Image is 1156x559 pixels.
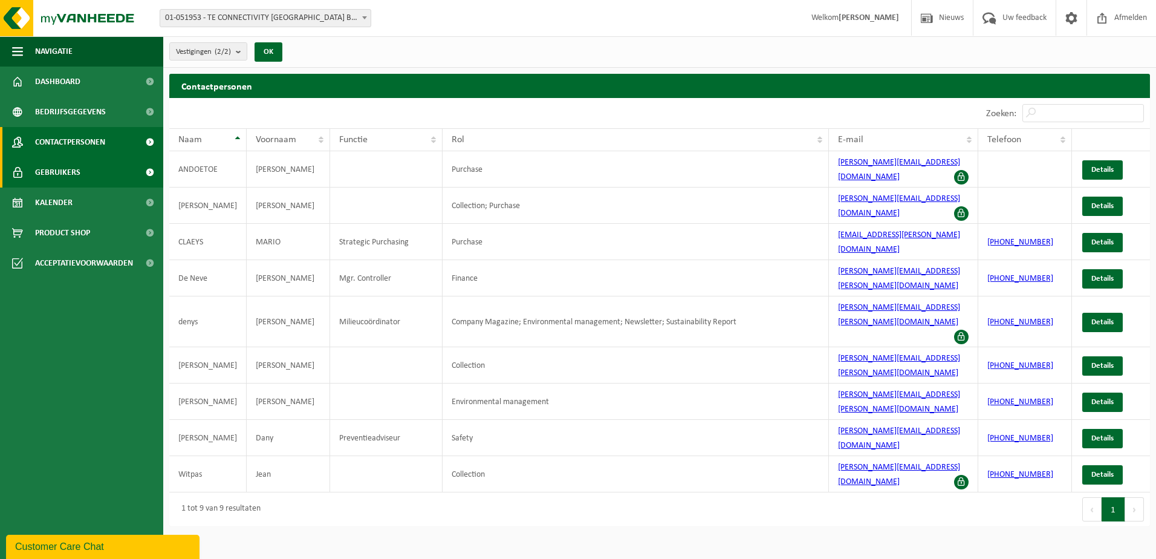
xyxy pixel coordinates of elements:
[1091,318,1114,326] span: Details
[169,296,247,347] td: denys
[443,347,829,384] td: Collection
[838,135,863,145] span: E-mail
[986,109,1016,119] label: Zoeken:
[247,151,330,188] td: [PERSON_NAME]
[443,224,829,260] td: Purchase
[987,470,1053,479] a: [PHONE_NUMBER]
[987,274,1053,283] a: [PHONE_NUMBER]
[169,456,247,492] td: Witpas
[838,267,960,290] a: [PERSON_NAME][EMAIL_ADDRESS][PERSON_NAME][DOMAIN_NAME]
[247,420,330,456] td: Dany
[838,390,960,414] a: [PERSON_NAME][EMAIL_ADDRESS][PERSON_NAME][DOMAIN_NAME]
[1091,398,1114,406] span: Details
[35,248,133,278] span: Acceptatievoorwaarden
[175,499,261,520] div: 1 tot 9 van 9 resultaten
[169,384,247,420] td: [PERSON_NAME]
[987,397,1053,407] a: [PHONE_NUMBER]
[169,347,247,384] td: [PERSON_NAME]
[1091,362,1114,370] span: Details
[178,135,202,145] span: Naam
[1082,160,1123,180] a: Details
[169,260,247,296] td: De Neve
[838,158,960,181] a: [PERSON_NAME][EMAIL_ADDRESS][DOMAIN_NAME]
[452,135,464,145] span: Rol
[330,224,442,260] td: Strategic Purchasing
[1082,197,1123,216] a: Details
[6,532,202,559] iframe: chat widget
[443,296,829,347] td: Company Magazine; Environmental management; Newsletter; Sustainability Report
[443,260,829,296] td: Finance
[330,296,442,347] td: Milieucoördinator
[1082,356,1123,376] a: Details
[169,74,1150,97] h2: Contactpersonen
[443,188,829,224] td: Collection; Purchase
[247,188,330,224] td: [PERSON_NAME]
[330,260,442,296] td: Mgr. Controller
[1082,233,1123,252] a: Details
[987,361,1053,370] a: [PHONE_NUMBER]
[1082,429,1123,448] a: Details
[838,354,960,378] a: [PERSON_NAME][EMAIL_ADDRESS][PERSON_NAME][DOMAIN_NAME]
[255,42,282,62] button: OK
[1091,471,1114,479] span: Details
[169,188,247,224] td: [PERSON_NAME]
[330,420,442,456] td: Preventieadviseur
[987,238,1053,247] a: [PHONE_NUMBER]
[247,224,330,260] td: MARIO
[443,384,829,420] td: Environmental management
[160,10,371,27] span: 01-051953 - TE CONNECTIVITY BELGIUM BV - OOSTKAMP
[247,456,330,492] td: Jean
[35,127,105,157] span: Contactpersonen
[1091,166,1114,174] span: Details
[339,135,368,145] span: Functie
[1091,202,1114,210] span: Details
[35,67,80,97] span: Dashboard
[838,230,960,254] a: [EMAIL_ADDRESS][PERSON_NAME][DOMAIN_NAME]
[1125,497,1144,521] button: Next
[443,456,829,492] td: Collection
[35,188,73,218] span: Kalender
[247,296,330,347] td: [PERSON_NAME]
[443,420,829,456] td: Safety
[1102,497,1125,521] button: 1
[176,43,231,61] span: Vestigingen
[256,135,296,145] span: Voornaam
[169,224,247,260] td: CLAEYS
[1082,269,1123,289] a: Details
[838,463,960,486] a: [PERSON_NAME][EMAIL_ADDRESS][DOMAIN_NAME]
[1082,313,1123,332] a: Details
[443,151,829,188] td: Purchase
[987,135,1021,145] span: Telefoon
[839,13,899,22] strong: [PERSON_NAME]
[35,218,90,248] span: Product Shop
[1091,275,1114,283] span: Details
[169,151,247,188] td: ANDOETOE
[1082,393,1123,412] a: Details
[215,48,231,56] count: (2/2)
[987,434,1053,443] a: [PHONE_NUMBER]
[35,36,73,67] span: Navigatie
[35,97,106,127] span: Bedrijfsgegevens
[35,157,80,188] span: Gebruikers
[838,194,960,218] a: [PERSON_NAME][EMAIL_ADDRESS][DOMAIN_NAME]
[247,384,330,420] td: [PERSON_NAME]
[1082,497,1102,521] button: Previous
[247,260,330,296] td: [PERSON_NAME]
[838,303,960,327] a: [PERSON_NAME][EMAIL_ADDRESS][PERSON_NAME][DOMAIN_NAME]
[247,347,330,384] td: [PERSON_NAME]
[169,42,247,60] button: Vestigingen(2/2)
[987,318,1053,327] a: [PHONE_NUMBER]
[1082,465,1123,485] a: Details
[838,427,960,450] a: [PERSON_NAME][EMAIL_ADDRESS][DOMAIN_NAME]
[1091,434,1114,442] span: Details
[1091,238,1114,246] span: Details
[169,420,247,456] td: [PERSON_NAME]
[160,9,371,27] span: 01-051953 - TE CONNECTIVITY BELGIUM BV - OOSTKAMP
